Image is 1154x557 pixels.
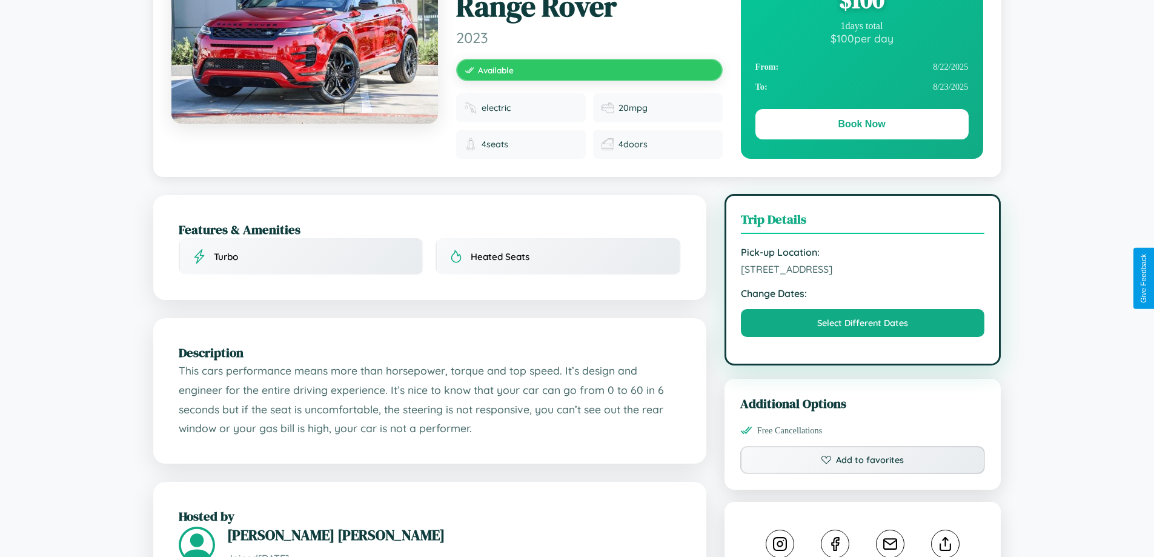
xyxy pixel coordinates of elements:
[755,77,969,97] div: 8 / 23 / 2025
[757,425,823,436] span: Free Cancellations
[755,21,969,32] div: 1 days total
[456,28,723,47] span: 2023
[471,251,529,262] span: Heated Seats
[755,109,969,139] button: Book Now
[602,138,614,150] img: Doors
[482,139,508,150] span: 4 seats
[755,32,969,45] div: $ 100 per day
[465,102,477,114] img: Fuel type
[618,102,648,113] span: 20 mpg
[179,507,681,525] h2: Hosted by
[740,446,986,474] button: Add to favorites
[478,65,514,75] span: Available
[741,246,985,258] strong: Pick-up Location:
[741,309,985,337] button: Select Different Dates
[740,395,986,412] h3: Additional Options
[214,251,238,262] span: Turbo
[482,102,511,113] span: electric
[227,525,681,545] h3: [PERSON_NAME] [PERSON_NAME]
[755,62,779,72] strong: From:
[755,57,969,77] div: 8 / 22 / 2025
[755,82,768,92] strong: To:
[465,138,477,150] img: Seats
[741,210,985,234] h3: Trip Details
[179,361,681,438] p: This cars performance means more than horsepower, torque and top speed. It’s design and engineer ...
[741,287,985,299] strong: Change Dates:
[1139,254,1148,303] div: Give Feedback
[602,102,614,114] img: Fuel efficiency
[741,263,985,275] span: [STREET_ADDRESS]
[179,221,681,238] h2: Features & Amenities
[618,139,648,150] span: 4 doors
[179,344,681,361] h2: Description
